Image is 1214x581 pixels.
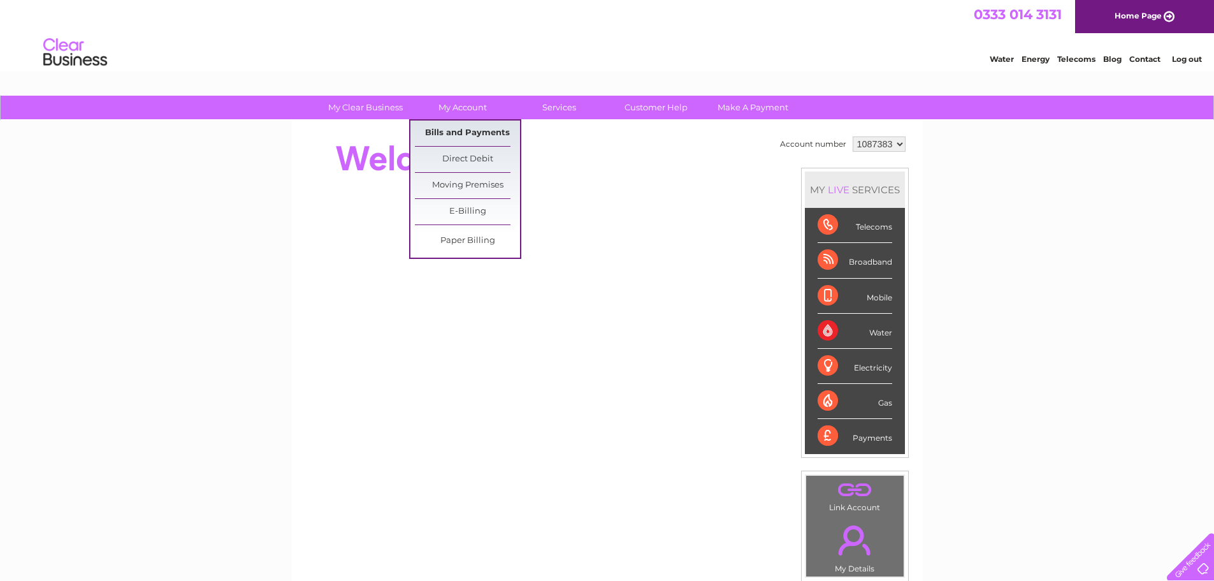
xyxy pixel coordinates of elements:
[1172,54,1202,64] a: Log out
[818,384,892,419] div: Gas
[809,518,900,563] a: .
[818,314,892,349] div: Water
[990,54,1014,64] a: Water
[410,96,515,119] a: My Account
[415,199,520,224] a: E-Billing
[700,96,806,119] a: Make A Payment
[313,96,418,119] a: My Clear Business
[777,133,849,155] td: Account number
[415,121,520,146] a: Bills and Payments
[806,475,904,515] td: Link Account
[415,173,520,198] a: Moving Premises
[1057,54,1095,64] a: Telecoms
[415,228,520,254] a: Paper Billing
[415,147,520,172] a: Direct Debit
[307,7,909,62] div: Clear Business is a trading name of Verastar Limited (registered in [GEOGRAPHIC_DATA] No. 3667643...
[1103,54,1122,64] a: Blog
[818,349,892,384] div: Electricity
[809,479,900,501] a: .
[43,33,108,72] img: logo.png
[1129,54,1160,64] a: Contact
[806,515,904,577] td: My Details
[1022,54,1050,64] a: Energy
[818,243,892,278] div: Broadband
[507,96,612,119] a: Services
[603,96,709,119] a: Customer Help
[818,279,892,314] div: Mobile
[818,419,892,453] div: Payments
[974,6,1062,22] a: 0333 014 3131
[805,172,905,208] div: MY SERVICES
[825,184,852,196] div: LIVE
[818,208,892,243] div: Telecoms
